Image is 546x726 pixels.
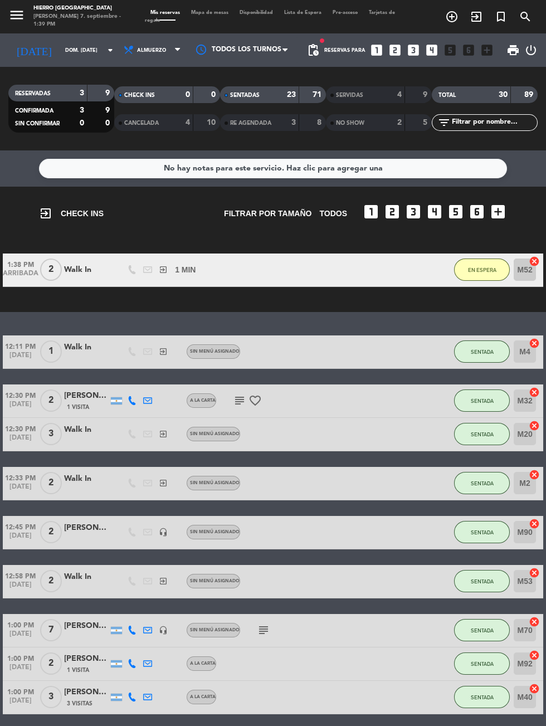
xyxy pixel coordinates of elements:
span: 1:00 PM [3,618,38,631]
span: 2 [40,570,62,592]
span: [DATE] [3,401,38,413]
i: cancel [529,256,540,267]
div: Walk In [64,423,109,436]
span: TODOS [319,207,347,220]
span: CANCELADA [124,120,159,126]
i: exit_to_app [159,265,168,274]
span: Sin menú asignado [190,432,240,436]
i: headset_mic [159,528,168,537]
i: [DATE] [8,39,60,61]
i: looks_two [388,43,402,57]
strong: 2 [397,119,402,126]
i: looks_6 [468,203,486,221]
button: SENTADA [454,570,510,592]
span: 1 Visita [67,666,89,675]
i: cancel [529,518,540,529]
span: 2 [40,652,62,675]
span: 3 [40,686,62,708]
button: SENTADA [454,652,510,675]
span: Filtrar por tamaño [224,207,311,220]
span: 1:00 PM [3,651,38,664]
span: SENTADA [471,529,494,535]
span: [DATE] [3,352,38,364]
i: looks_4 [426,203,443,221]
span: 7 [40,619,62,641]
i: exit_to_app [39,207,52,220]
div: Walk In [64,571,109,583]
i: exit_to_app [470,10,483,23]
span: Pre-acceso [327,10,363,15]
i: exit_to_app [159,479,168,488]
input: Filtrar por nombre... [451,116,537,129]
span: SENTADA [471,627,494,634]
div: LOG OUT [524,33,538,67]
span: Sin menú asignado [190,481,240,485]
span: 1 Visita [67,403,89,412]
span: 1:38 PM [3,257,38,270]
span: [DATE] [3,434,38,447]
span: 12:11 PM [3,339,38,352]
strong: 4 [397,91,402,99]
i: looks_3 [404,203,422,221]
span: [DATE] [3,697,38,710]
i: subject [257,623,270,637]
span: 2 [40,521,62,543]
span: Mis reservas [145,10,186,15]
button: SENTADA [454,619,510,641]
i: looks_3 [406,43,421,57]
i: headset_mic [159,626,168,635]
span: [DATE] [3,483,38,496]
i: subject [233,394,246,407]
strong: 30 [499,91,508,99]
i: cancel [529,616,540,627]
strong: 89 [524,91,535,99]
i: search [519,10,532,23]
strong: 0 [186,91,190,99]
span: SERVIDAS [336,92,363,98]
button: SENTADA [454,472,510,494]
span: 12:30 PM [3,388,38,401]
i: exit_to_app [159,577,168,586]
span: 1 MIN [175,264,196,276]
span: 12:58 PM [3,569,38,582]
strong: 8 [317,119,324,126]
span: A la carta [190,695,216,699]
span: fiber_manual_record [319,37,325,44]
span: SENTADA [471,480,494,486]
span: SENTADA [471,661,494,667]
i: cancel [529,567,540,578]
strong: 3 [291,119,296,126]
span: Sin menú asignado [190,628,240,632]
span: pending_actions [306,43,320,57]
span: [DATE] [3,664,38,676]
strong: 0 [211,91,218,99]
strong: 9 [423,91,430,99]
i: cancel [529,387,540,398]
span: CHECK INS [124,92,155,98]
strong: 9 [105,89,112,97]
i: cancel [529,338,540,349]
span: [DATE] [3,630,38,643]
strong: 0 [80,119,84,127]
span: 12:33 PM [3,471,38,484]
span: 3 [40,423,62,445]
span: SENTADA [471,431,494,437]
div: [PERSON_NAME] [64,522,109,534]
button: SENTADA [454,521,510,543]
span: Sin menú asignado [190,579,240,583]
i: arrow_drop_down [104,43,117,57]
span: Mapa de mesas [186,10,234,15]
div: Walk In [64,472,109,485]
i: add_circle_outline [445,10,459,23]
span: 12:45 PM [3,520,38,533]
i: looks_4 [425,43,439,57]
i: looks_5 [443,43,457,57]
button: menu [8,7,25,26]
span: ARRIBADA [3,270,38,282]
strong: 0 [105,119,112,127]
button: SENTADA [454,389,510,412]
span: Reservas para [324,47,365,53]
span: SENTADA [471,349,494,355]
span: NO SHOW [336,120,364,126]
i: filter_list [437,116,451,129]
